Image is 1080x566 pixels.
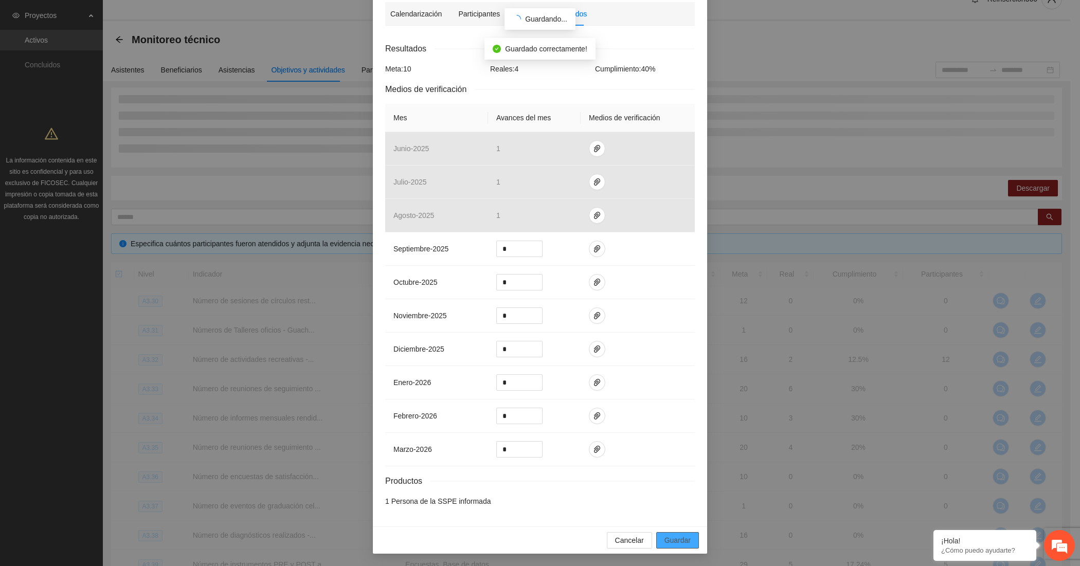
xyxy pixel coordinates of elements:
[496,144,500,153] span: 1
[589,211,605,220] span: paper-clip
[525,15,567,23] span: Guardando...
[53,52,173,66] div: Chatee con nosotros ahora
[589,378,605,387] span: paper-clip
[589,245,605,253] span: paper-clip
[488,104,581,132] th: Avances del mes
[615,535,644,546] span: Cancelar
[385,83,475,96] span: Medios de verificación
[393,312,447,320] span: noviembre - 2025
[496,211,500,220] span: 1
[656,532,699,549] button: Guardar
[512,13,523,24] span: loading
[393,345,444,353] span: diciembre - 2025
[496,178,500,186] span: 1
[589,312,605,320] span: paper-clip
[393,211,434,220] span: agosto - 2025
[393,378,431,387] span: enero - 2026
[664,535,691,546] span: Guardar
[393,412,437,420] span: febrero - 2026
[589,144,605,153] span: paper-clip
[589,345,605,353] span: paper-clip
[493,45,501,53] span: check-circle
[941,537,1029,545] div: ¡Hola!
[589,274,605,290] button: paper-clip
[385,42,435,55] span: Resultados
[383,63,488,75] div: Meta: 10
[581,104,695,132] th: Medios de verificación
[941,546,1029,554] p: ¿Cómo puedo ayudarte?
[589,241,605,257] button: paper-clip
[393,445,432,453] span: marzo - 2026
[458,8,500,20] div: Participantes
[393,144,429,153] span: junio - 2025
[607,532,652,549] button: Cancelar
[589,278,605,286] span: paper-clip
[5,281,196,317] textarea: Escriba su mensaje y pulse “Intro”
[393,278,438,286] span: octubre - 2025
[589,307,605,324] button: paper-clip
[385,474,430,487] span: Productos
[390,8,442,20] div: Calendarización
[589,445,605,453] span: paper-clip
[505,45,587,53] span: Guardado correctamente!
[589,174,605,190] button: paper-clip
[169,5,193,30] div: Minimizar ventana de chat en vivo
[592,63,697,75] div: Cumplimiento: 40 %
[589,178,605,186] span: paper-clip
[385,104,488,132] th: Mes
[589,412,605,420] span: paper-clip
[589,207,605,224] button: paper-clip
[589,140,605,157] button: paper-clip
[589,408,605,424] button: paper-clip
[589,441,605,458] button: paper-clip
[490,65,518,73] span: Reales: 4
[393,178,427,186] span: julio - 2025
[589,341,605,357] button: paper-clip
[385,496,695,507] li: 1 Persona de la SSPE informada
[393,245,448,253] span: septiembre - 2025
[589,374,605,391] button: paper-clip
[60,137,142,241] span: Estamos en línea.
